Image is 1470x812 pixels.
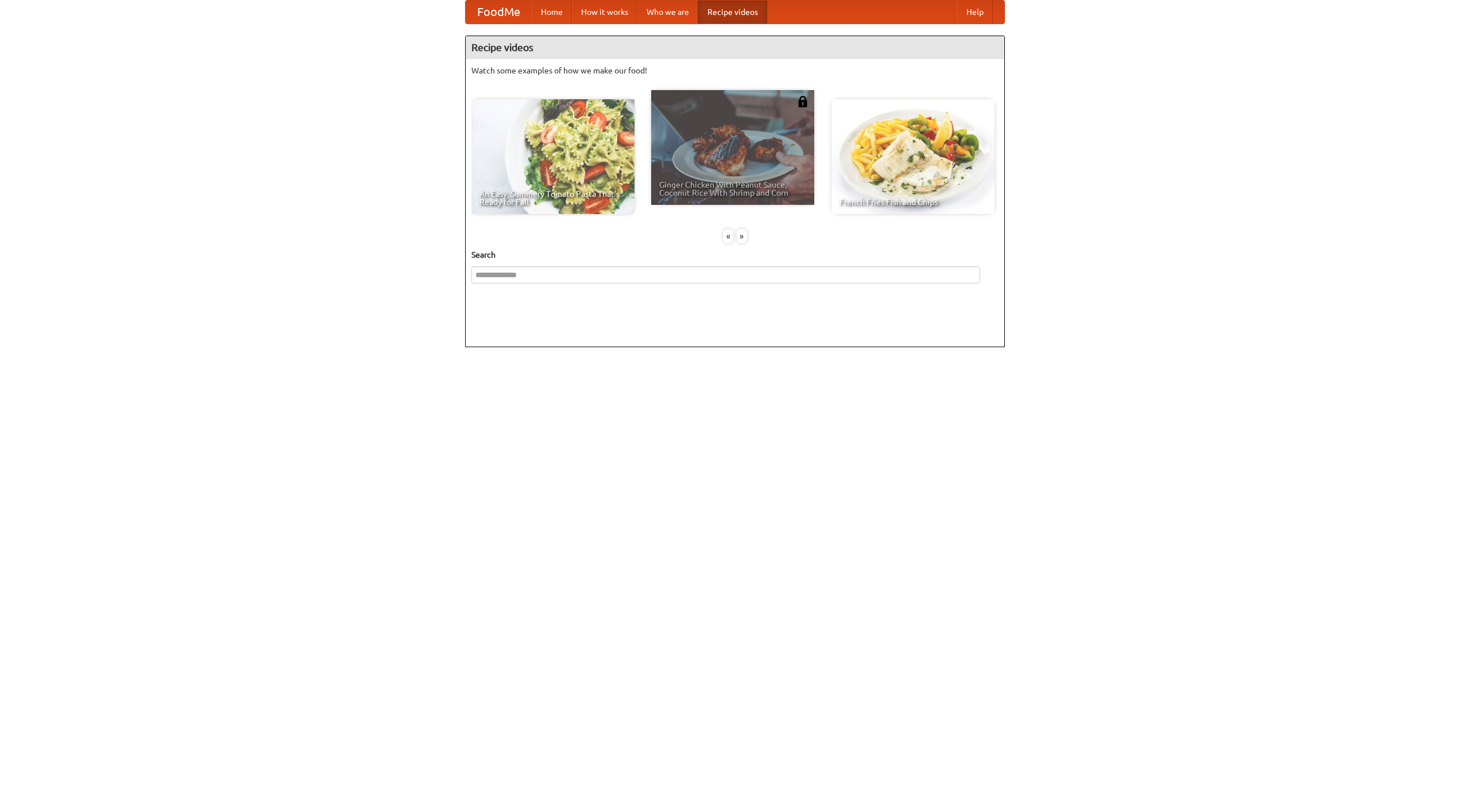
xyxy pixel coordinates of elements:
[471,249,999,261] h5: Search
[637,1,698,24] a: Who we are
[572,1,637,24] a: How it works
[840,198,987,206] span: French Fries Fish and Chips
[466,1,532,24] a: FoodMe
[797,96,808,107] img: 483408.png
[723,229,733,243] div: «
[479,190,626,206] span: An Easy, Summery Tomato Pasta That's Ready for Fall
[737,229,747,243] div: »
[831,99,995,214] a: French Fries Fish and Chips
[532,1,572,24] a: Home
[957,1,993,24] a: Help
[471,99,635,214] a: An Easy, Summery Tomato Pasta That's Ready for Fall
[698,1,767,24] a: Recipe videos
[466,36,1004,59] h4: Recipe videos
[471,65,999,76] p: Watch some examples of how we make our food!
